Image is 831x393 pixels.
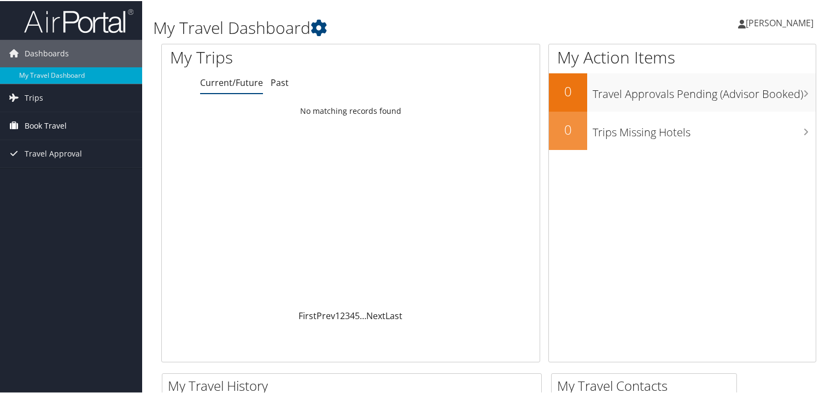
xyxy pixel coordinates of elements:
[335,309,340,321] a: 1
[162,100,540,120] td: No matching records found
[25,83,43,111] span: Trips
[317,309,335,321] a: Prev
[271,76,289,88] a: Past
[593,80,816,101] h3: Travel Approvals Pending (Advisor Booked)
[738,5,824,38] a: [PERSON_NAME]
[549,119,587,138] h2: 0
[350,309,355,321] a: 4
[153,15,601,38] h1: My Travel Dashboard
[366,309,385,321] a: Next
[299,309,317,321] a: First
[170,45,374,68] h1: My Trips
[385,309,402,321] a: Last
[355,309,360,321] a: 5
[549,81,587,100] h2: 0
[340,309,345,321] a: 2
[25,111,67,138] span: Book Travel
[24,7,133,33] img: airportal-logo.png
[549,45,816,68] h1: My Action Items
[360,309,366,321] span: …
[200,76,263,88] a: Current/Future
[25,139,82,166] span: Travel Approval
[593,118,816,139] h3: Trips Missing Hotels
[25,39,69,66] span: Dashboards
[549,111,816,149] a: 0Trips Missing Hotels
[549,72,816,111] a: 0Travel Approvals Pending (Advisor Booked)
[746,16,814,28] span: [PERSON_NAME]
[345,309,350,321] a: 3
